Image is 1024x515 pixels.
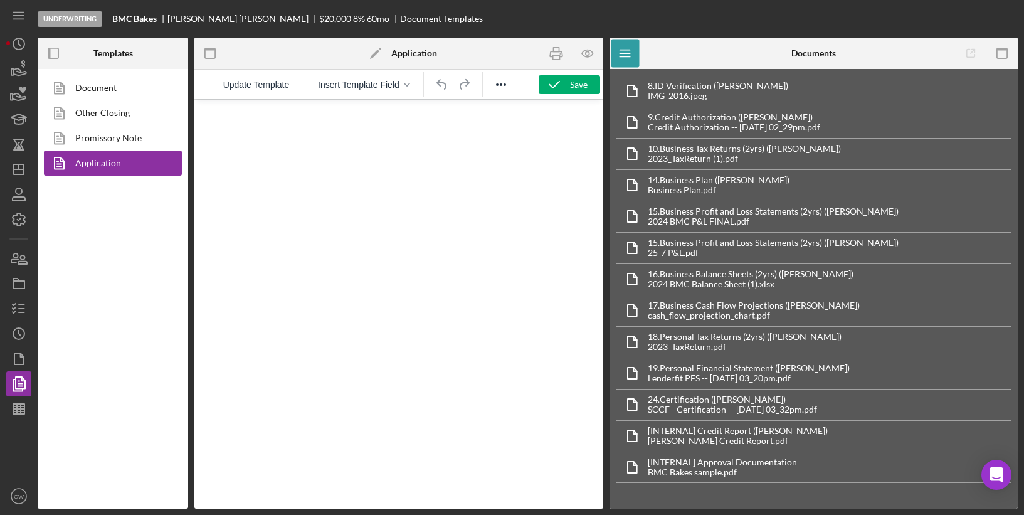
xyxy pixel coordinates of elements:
[312,76,416,93] button: Insert Template Field
[38,11,102,27] div: Underwriting
[648,144,841,154] div: 10. Business Tax Returns (2yrs) ([PERSON_NAME])
[391,48,437,58] b: Application
[223,80,290,90] span: Update Template
[112,14,157,24] b: BMC Bakes
[318,80,399,90] span: Insert Template Field
[648,279,853,289] div: 2024 BMC Balance Sheet (1).xlsx
[367,14,389,24] div: 60 mo
[44,75,176,100] a: Document
[648,175,789,185] div: 14. Business Plan ([PERSON_NAME])
[648,311,860,321] div: cash_flow_projection_chart.pdf
[216,76,295,93] button: Reset the template to the current product template value
[648,300,860,311] div: 17. Business Cash Flow Projections ([PERSON_NAME])
[648,457,797,467] div: [INTERNAL] Approval Documentation
[570,75,588,94] div: Save
[648,185,789,195] div: Business Plan.pdf
[93,48,133,58] b: Templates
[648,373,850,383] div: Lenderfit PFS -- [DATE] 03_20pm.pdf
[648,154,841,164] div: 2023_TaxReturn (1).pdf
[648,269,853,279] div: 16. Business Balance Sheets (2yrs) ([PERSON_NAME])
[981,460,1011,490] div: Open Intercom Messenger
[490,76,512,93] button: Reveal or hide additional toolbar items
[648,395,817,405] div: 24. Certification ([PERSON_NAME])
[791,48,836,58] b: Documents
[648,206,899,216] div: 15. Business Profit and Loss Statements (2yrs) ([PERSON_NAME])
[44,125,176,151] a: Promissory Note
[539,75,600,94] button: Save
[648,363,850,373] div: 19. Personal Financial Statement ([PERSON_NAME])
[167,14,319,24] div: [PERSON_NAME] [PERSON_NAME]
[648,436,828,446] div: [PERSON_NAME] Credit Report.pdf
[648,467,797,477] div: BMC Bakes sample.pdf
[648,405,817,415] div: SCCF - Certification -- [DATE] 03_32pm.pdf
[648,342,842,352] div: 2023_TaxReturn.pdf
[648,332,842,342] div: 18. Personal Tax Returns (2yrs) ([PERSON_NAME])
[431,76,453,93] button: Undo
[648,248,899,258] div: 25-7 P&L.pdf
[648,112,820,122] div: 9. Credit Authorization ([PERSON_NAME])
[648,91,788,101] div: IMG_2016.jpeg
[648,122,820,132] div: Credit Authorization -- [DATE] 02_29pm.pdf
[319,14,351,24] div: $20,000
[14,493,24,500] text: CW
[648,238,899,248] div: 15. Business Profit and Loss Statements (2yrs) ([PERSON_NAME])
[400,14,483,24] div: Document Templates
[648,426,828,436] div: [INTERNAL] Credit Report ([PERSON_NAME])
[44,151,176,176] a: Application
[453,76,475,93] button: Redo
[194,100,603,509] iframe: Rich Text Area
[353,14,365,24] div: 8 %
[648,216,899,226] div: 2024 BMC P&L FINAL.pdf
[44,100,176,125] a: Other Closing
[6,484,31,509] button: CW
[648,81,788,91] div: 8. ID Verification ([PERSON_NAME])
